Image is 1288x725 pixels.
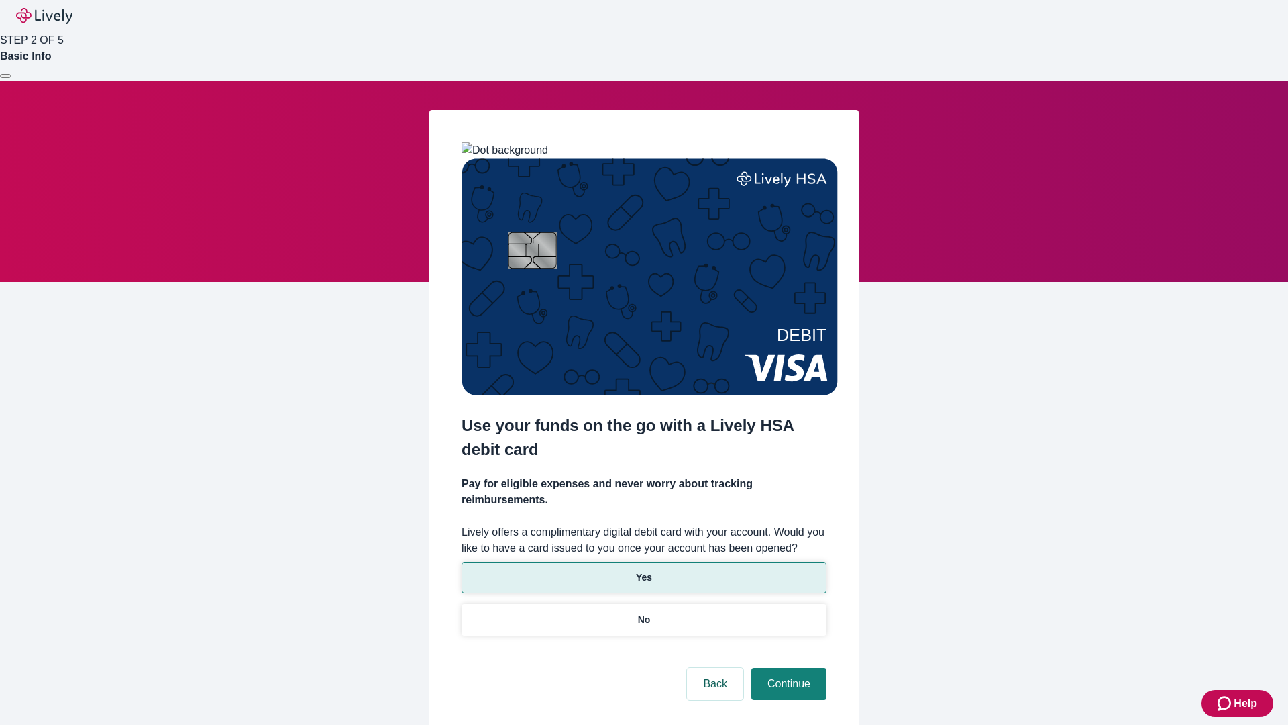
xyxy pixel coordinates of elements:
[462,604,826,636] button: No
[462,158,838,395] img: Debit card
[462,524,826,557] label: Lively offers a complimentary digital debit card with your account. Would you like to have a card...
[638,613,651,627] p: No
[462,414,826,462] h2: Use your funds on the go with a Lively HSA debit card
[462,142,548,158] img: Dot background
[751,668,826,700] button: Continue
[16,8,72,24] img: Lively
[1201,690,1273,717] button: Zendesk support iconHelp
[1234,695,1257,712] span: Help
[636,571,652,585] p: Yes
[1218,695,1234,712] svg: Zendesk support icon
[462,476,826,508] h4: Pay for eligible expenses and never worry about tracking reimbursements.
[687,668,743,700] button: Back
[462,562,826,593] button: Yes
